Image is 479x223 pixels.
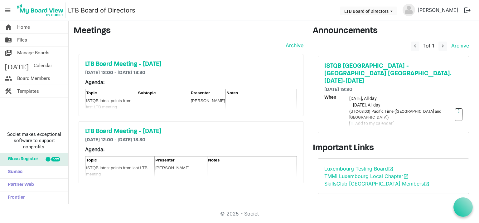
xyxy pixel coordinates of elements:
[51,157,60,161] div: new
[5,191,25,204] span: Frontier
[313,26,474,37] h3: Announcements
[403,174,409,179] span: open_in_new
[412,43,418,49] span: navigate_before
[449,42,469,49] a: Archive
[5,34,12,46] span: folder_shared
[191,98,225,104] div: [PERSON_NAME]
[5,47,12,59] span: switch_account
[85,137,297,143] h6: [DATE] 12:00 - [DATE] 13:30
[324,166,394,172] a: Luxembourg Testing Boardopen_in_new
[5,59,29,72] span: [DATE]
[86,166,148,176] span: ISTQB latest points from last LTB meeting
[349,95,462,102] p: [DATE], All day
[388,166,394,172] span: open_in_new
[86,158,97,162] b: Topic
[403,4,415,16] img: no-profile-picture.svg
[17,21,30,33] span: Home
[440,43,446,49] span: navigate_next
[86,98,131,109] span: ISTQB latest points from last LTB meeting
[34,59,52,72] span: Calendar
[283,42,303,49] a: Archive
[313,143,474,154] h3: Important Links
[85,70,297,76] h6: [DATE] 12:00 - [DATE] 13:30
[349,102,462,108] p: – [DATE], All day
[208,158,220,162] b: Notes
[438,42,447,51] button: navigate_next
[355,121,393,126] span: Add to my calendar
[17,47,50,59] span: Manage Boards
[415,4,461,16] a: [PERSON_NAME]
[324,87,352,92] span: [DATE] 19:20
[68,4,135,17] a: LTB Board of Directors
[17,85,39,97] span: Templates
[226,91,238,95] b: Notes
[5,153,38,166] span: Glass Register
[138,91,156,95] strong: Subtopic
[155,158,175,162] b: Presenter
[423,42,434,49] span: of 1
[2,4,14,16] span: menu
[349,108,455,121] p: (UTC-08:00) Pacific Time ([GEOGRAPHIC_DATA] and [GEOGRAPHIC_DATA])
[17,72,50,85] span: Board Members
[155,165,206,171] div: [PERSON_NAME]
[5,72,12,85] span: people
[351,121,353,126] i: 
[5,85,12,97] span: construction
[85,146,105,152] strong: Agenda:
[5,179,34,191] span: Partner Web
[85,61,297,68] a: LTB Board Meeting - [DATE]
[424,181,429,187] span: open_in_new
[461,4,474,17] button: logout
[3,131,65,150] span: Societ makes exceptional software to support nonprofits.
[5,21,12,33] span: home
[15,2,65,18] img: My Board View Logo
[17,34,27,46] span: Files
[85,128,297,135] a: LTB Board Meeting - [DATE]
[85,79,105,85] strong: Agenda:
[220,211,259,217] a: © 2025 - Societ
[191,91,210,95] b: Presenter
[349,121,394,133] button: Add to my calendarPress enter to download the calendar file to your device.
[86,91,97,95] b: Topic
[423,42,426,49] span: 1
[458,109,460,114] i: 
[74,26,303,37] h3: Meetings
[455,108,462,121] a: 
[324,62,463,85] a: ISTQB [GEOGRAPHIC_DATA] - [GEOGRAPHIC_DATA] [GEOGRAPHIC_DATA]. [DATE]-[DATE]
[15,2,68,18] a: My Board View Logo
[340,7,397,15] button: LTB Board of Directors dropdownbutton
[324,181,429,187] a: SkillsClub [GEOGRAPHIC_DATA] Membersopen_in_new
[5,166,22,178] span: Sumac
[324,173,409,179] a: TMMi Luxembourg Local Chapteropen_in_new
[411,42,419,51] button: navigate_before
[324,95,350,133] h2: When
